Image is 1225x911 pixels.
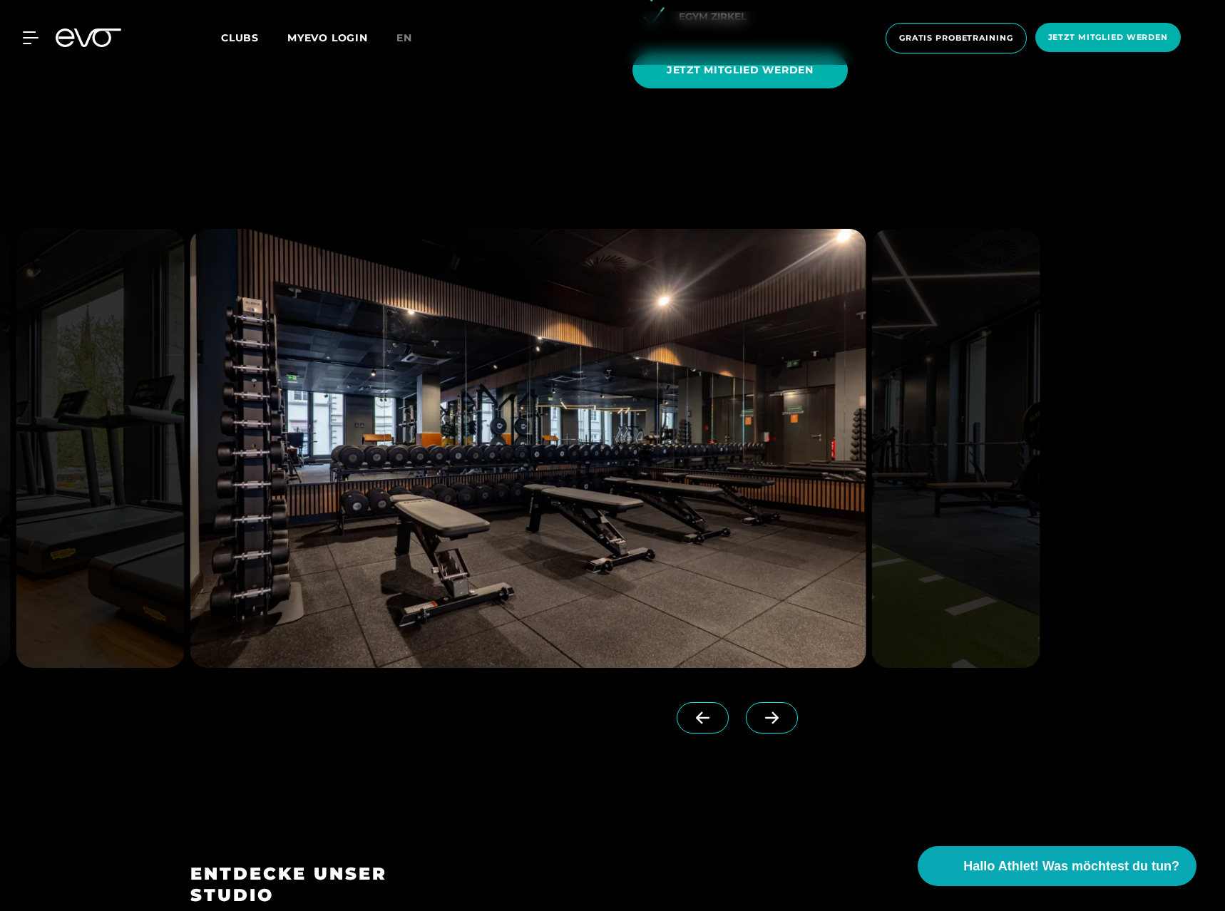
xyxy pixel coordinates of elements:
[396,30,429,46] a: en
[1031,23,1185,53] a: Jetzt Mitglied werden
[190,863,445,906] h3: ENTDECKE UNSER STUDIO
[221,31,287,44] a: Clubs
[881,23,1031,53] a: Gratis Probetraining
[1048,31,1168,43] span: Jetzt Mitglied werden
[190,229,866,668] img: evofitness
[16,229,185,668] img: evofitness
[221,31,259,44] span: Clubs
[918,846,1196,886] button: Hallo Athlet! Was möchtest du tun?
[396,31,412,44] span: en
[963,857,1179,876] span: Hallo Athlet! Was möchtest du tun?
[899,32,1013,44] span: Gratis Probetraining
[287,31,368,44] a: MYEVO LOGIN
[871,229,1040,668] img: evofitness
